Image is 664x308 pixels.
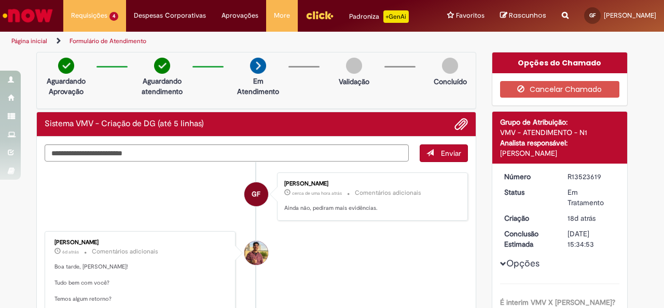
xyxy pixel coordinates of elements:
button: Cancelar Chamado [500,81,620,98]
div: [PERSON_NAME] [500,148,620,158]
img: ServiceNow [1,5,54,26]
span: cerca de uma hora atrás [292,190,342,196]
p: Aguardando atendimento [137,76,187,97]
dt: Status [496,187,560,197]
dt: Criação [496,213,560,223]
img: img-circle-grey.png [346,58,362,74]
p: +GenAi [383,10,409,23]
span: Despesas Corporativas [134,10,206,21]
span: More [274,10,290,21]
p: Aguardando Aprovação [41,76,91,97]
div: Grupo de Atribuição: [500,117,620,127]
span: 18d atrás [568,213,596,223]
p: Ainda não, pediram mais evidências. [284,204,457,212]
img: click_logo_yellow_360x200.png [306,7,334,23]
time: 24/09/2025 13:19:25 [62,249,79,255]
dt: Número [496,171,560,182]
div: Analista responsável: [500,138,620,148]
div: [PERSON_NAME] [284,181,457,187]
span: 4 [109,12,118,21]
h2: Sistema VMV - Criação de DG (até 5 linhas) Histórico de tíquete [45,119,204,129]
dt: Conclusão Estimada [496,229,560,249]
img: arrow-next.png [250,58,266,74]
span: [PERSON_NAME] [604,11,656,20]
span: Aprovações [222,10,258,21]
img: check-circle-green.png [154,58,170,74]
img: check-circle-green.png [58,58,74,74]
div: Padroniza [349,10,409,23]
a: Página inicial [11,37,47,45]
ul: Trilhas de página [8,32,435,51]
div: [PERSON_NAME] [54,239,227,246]
div: 11/09/2025 15:52:31 [568,213,616,223]
div: Gabriel Ribeiro Freire [244,182,268,206]
time: 29/09/2025 14:15:28 [292,190,342,196]
span: GF [252,182,260,207]
button: Adicionar anexos [454,117,468,131]
div: Vitor Jeremias Da Silva [244,241,268,265]
span: Favoritos [456,10,485,21]
button: Enviar [420,144,468,162]
p: Boa tarde, [PERSON_NAME]! Tudo bem com você? Temos algum retorno? [54,263,227,304]
div: VMV - ATENDIMENTO - N1 [500,127,620,138]
img: img-circle-grey.png [442,58,458,74]
a: Rascunhos [500,11,546,21]
p: Em Atendimento [233,76,283,97]
div: [DATE] 15:34:53 [568,229,616,249]
time: 11/09/2025 15:52:31 [568,213,596,223]
small: Comentários adicionais [355,189,421,197]
span: Requisições [71,10,107,21]
span: GF [589,12,596,19]
div: Em Tratamento [568,187,616,208]
small: Comentários adicionais [92,247,158,256]
div: Opções do Chamado [492,52,628,73]
textarea: Digite sua mensagem aqui... [45,144,409,162]
span: Enviar [441,149,461,158]
span: 6d atrás [62,249,79,255]
p: Concluído [434,76,467,87]
a: Formulário de Atendimento [70,37,146,45]
div: R13523619 [568,171,616,182]
b: É interim VMV X [PERSON_NAME]? [500,298,615,307]
span: Rascunhos [509,10,546,20]
p: Validação [339,76,369,87]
